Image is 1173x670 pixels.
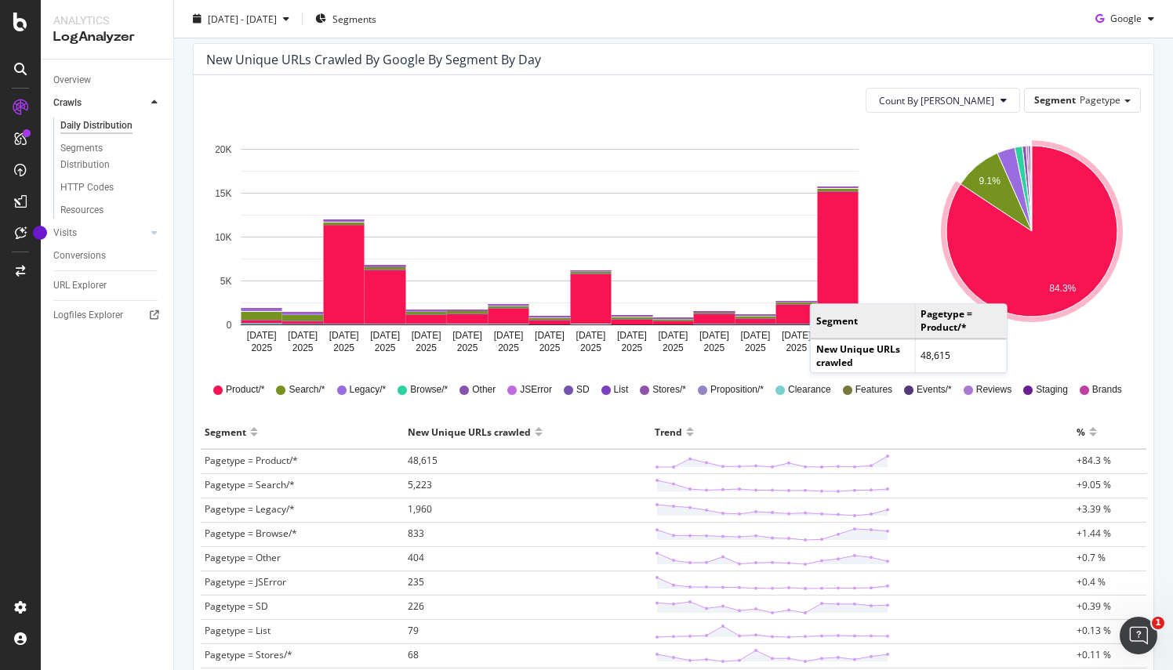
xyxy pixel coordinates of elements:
[1152,617,1164,629] span: 1
[879,94,994,107] span: Count By Day
[53,95,147,111] a: Crawls
[289,383,325,397] span: Search/*
[53,307,162,324] a: Logfiles Explorer
[617,330,647,341] text: [DATE]
[208,12,277,25] span: [DATE] - [DATE]
[205,502,295,516] span: Pagetype = Legacy/*
[60,202,162,219] a: Resources
[205,648,292,661] span: Pagetype = Stores/*
[811,305,915,339] td: Segment
[410,383,448,397] span: Browse/*
[408,599,424,613] span: 226
[292,342,314,353] text: 2025
[740,330,770,341] text: [DATE]
[309,6,383,31] button: Segments
[60,179,162,196] a: HTTP Codes
[53,307,123,324] div: Logfiles Explorer
[1077,454,1111,467] span: +84.3 %
[60,202,103,219] div: Resources
[408,419,531,444] div: New Unique URLs crawled
[60,140,162,173] a: Segments Distribution
[53,95,82,111] div: Crawls
[576,330,606,341] text: [DATE]
[745,342,766,353] text: 2025
[1110,12,1142,25] span: Google
[788,383,831,397] span: Clearance
[206,125,893,360] svg: A chart.
[375,342,396,353] text: 2025
[206,52,541,67] div: New Unique URLs crawled by google by Segment by Day
[614,383,629,397] span: List
[663,342,684,353] text: 2025
[53,28,161,46] div: LogAnalyzer
[655,419,682,444] div: Trend
[782,330,812,341] text: [DATE]
[659,330,688,341] text: [DATE]
[1077,502,1111,516] span: +3.39 %
[408,551,424,564] span: 404
[622,342,643,353] text: 2025
[53,72,162,89] a: Overview
[60,118,162,134] a: Daily Distribution
[915,305,1007,339] td: Pagetype = Product/*
[53,72,91,89] div: Overview
[917,383,952,397] span: Events/*
[652,383,686,397] span: Stores/*
[227,320,232,331] text: 0
[535,330,565,341] text: [DATE]
[855,383,892,397] span: Features
[408,624,419,637] span: 79
[412,330,441,341] text: [DATE]
[520,383,552,397] span: JSError
[915,339,1007,372] td: 48,615
[60,179,114,196] div: HTTP Codes
[205,527,297,540] span: Pagetype = Browse/*
[1077,527,1111,540] span: +1.44 %
[580,342,601,353] text: 2025
[457,342,478,353] text: 2025
[576,383,590,397] span: SD
[1092,383,1122,397] span: Brands
[251,342,272,353] text: 2025
[1077,419,1085,444] div: %
[53,277,162,294] a: URL Explorer
[53,225,77,241] div: Visits
[370,330,400,341] text: [DATE]
[1077,599,1111,613] span: +0.39 %
[1080,93,1120,107] span: Pagetype
[205,454,298,467] span: Pagetype = Product/*
[53,13,161,28] div: Analytics
[1120,617,1157,654] iframe: Intercom live chat
[976,383,1011,397] span: Reviews
[205,624,271,637] span: Pagetype = List
[53,225,147,241] a: Visits
[205,575,286,589] span: Pagetype = JSError
[333,342,354,353] text: 2025
[925,125,1138,360] svg: A chart.
[247,330,277,341] text: [DATE]
[452,330,482,341] text: [DATE]
[329,330,359,341] text: [DATE]
[205,599,268,613] span: Pagetype = SD
[187,6,296,31] button: [DATE] - [DATE]
[53,248,162,264] a: Conversions
[60,118,133,134] div: Daily Distribution
[1077,624,1111,637] span: +0.13 %
[539,342,561,353] text: 2025
[408,454,438,467] span: 48,615
[408,478,432,491] span: 5,223
[979,176,1000,187] text: 9.1%
[472,383,496,397] span: Other
[220,276,232,287] text: 5K
[811,339,915,372] td: New Unique URLs crawled
[1034,93,1076,107] span: Segment
[498,342,519,353] text: 2025
[350,383,387,397] span: Legacy/*
[53,277,107,294] div: URL Explorer
[1077,478,1111,491] span: +9.05 %
[704,342,725,353] text: 2025
[408,502,432,516] span: 1,960
[1077,551,1106,564] span: +0.7 %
